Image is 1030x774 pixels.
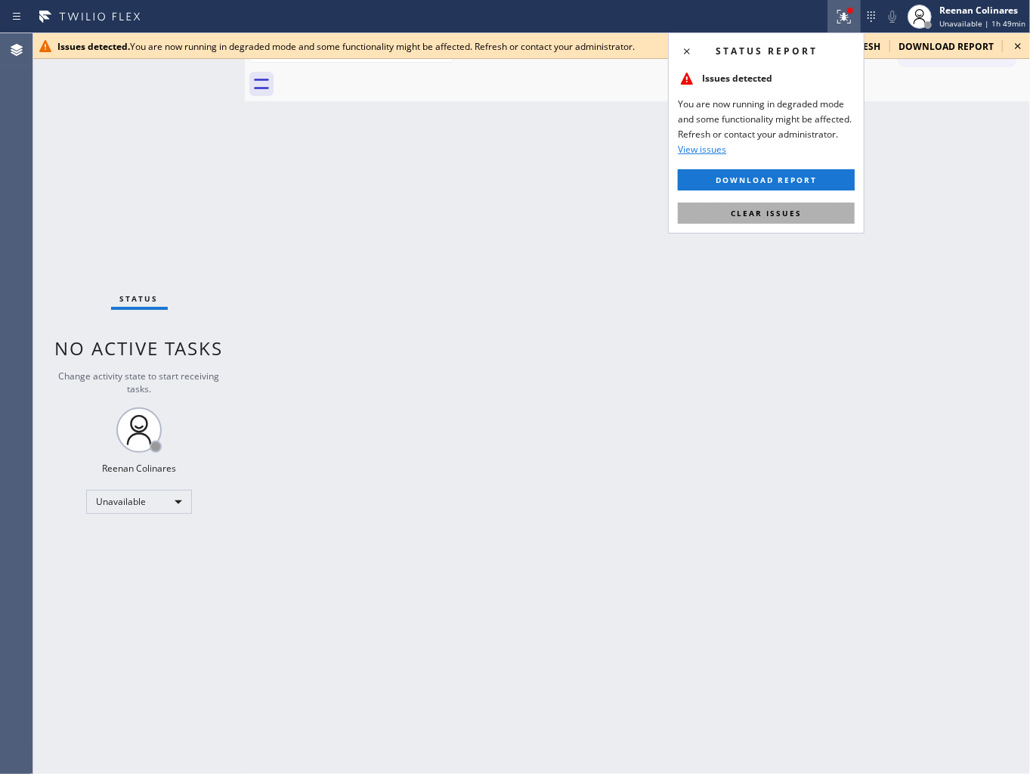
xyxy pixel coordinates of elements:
span: download report [899,40,994,53]
div: Reenan Colinares [102,462,176,475]
span: Status [120,293,159,304]
span: Change activity state to start receiving tasks. [59,370,220,395]
div: Unavailable [86,490,192,514]
span: Unavailable | 1h 49min [939,18,1025,29]
b: Issues detected. [57,40,130,53]
div: Reenan Colinares [939,4,1025,17]
span: No active tasks [55,336,224,361]
div: You are now running in degraded mode and some functionality might be affected. Refresh or contact... [57,40,828,53]
button: Mute [882,6,903,27]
